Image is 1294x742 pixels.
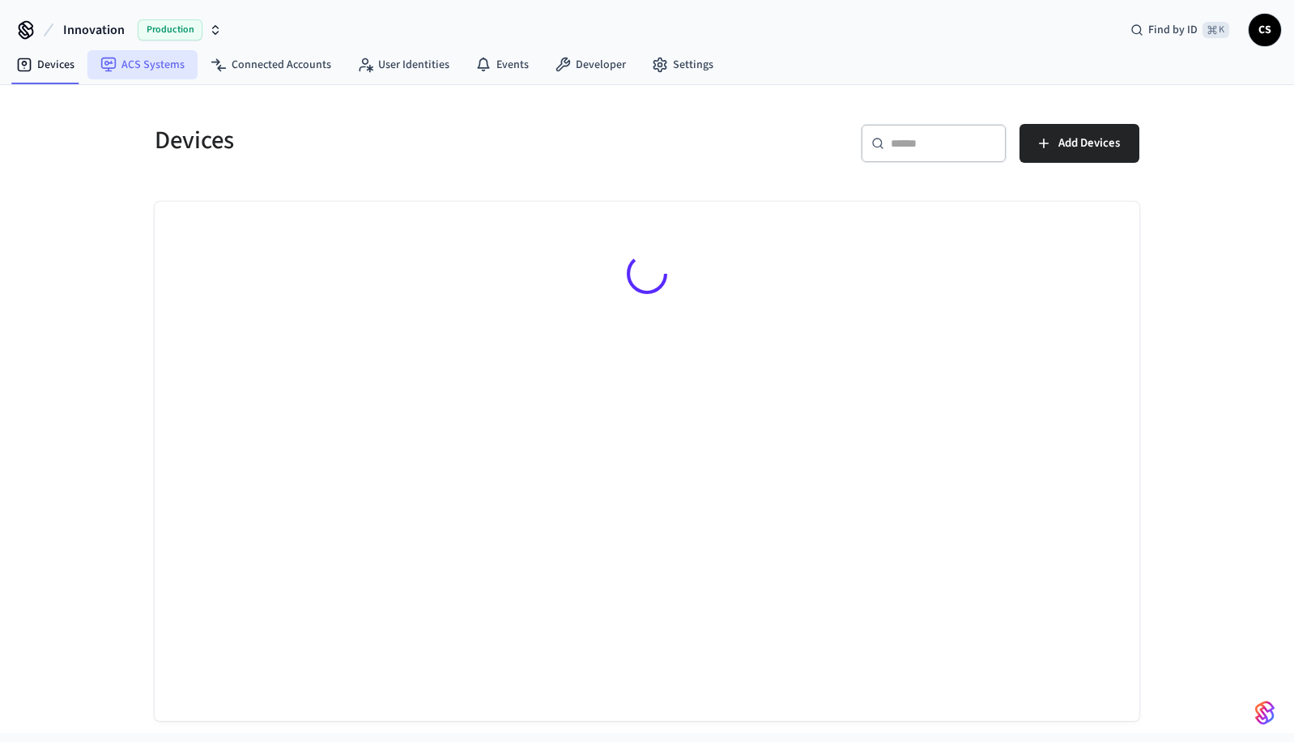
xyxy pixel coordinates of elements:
a: User Identities [344,50,462,79]
h5: Devices [155,124,637,157]
a: Devices [3,50,87,79]
a: Developer [542,50,639,79]
span: ⌘ K [1202,22,1229,38]
span: Find by ID [1148,22,1198,38]
a: ACS Systems [87,50,198,79]
span: Innovation [63,20,125,40]
a: Settings [639,50,726,79]
img: SeamLogoGradient.69752ec5.svg [1255,700,1275,726]
span: Add Devices [1058,133,1120,154]
div: Find by ID⌘ K [1117,15,1242,45]
span: Production [138,19,202,41]
button: Add Devices [1019,124,1139,163]
a: Connected Accounts [198,50,344,79]
a: Events [462,50,542,79]
button: CS [1249,14,1281,46]
span: CS [1250,15,1279,45]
